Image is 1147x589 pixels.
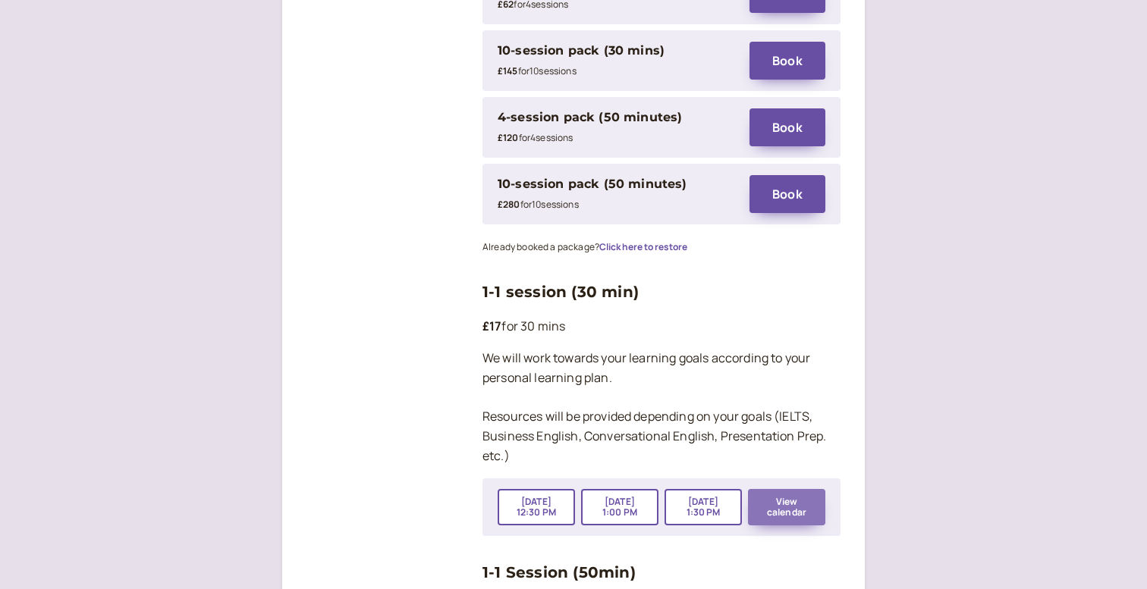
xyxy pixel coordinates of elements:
[482,349,841,466] p: We will work towards your learning goals according to your personal learning plan. Resources will...
[482,240,687,253] small: Already booked a package?
[498,174,734,214] div: 10-session pack (50 minutes)£280for10sessions
[482,283,639,301] a: 1-1 session (30 min)
[748,489,825,525] button: View calendar
[482,318,501,334] b: £17
[749,108,825,146] button: Book
[749,175,825,213] button: Book
[498,198,579,211] small: for 10 session s
[498,64,518,77] b: £145
[599,242,687,252] button: Click here to restore
[498,108,682,127] div: 4-session pack (50 minutes)
[498,64,577,77] small: for 10 session s
[749,42,825,80] button: Book
[581,489,658,525] button: [DATE]1:00 PM
[665,489,742,525] button: [DATE]1:30 PM
[498,131,573,144] small: for 4 session s
[498,41,665,61] div: 10-session pack (30 mins)
[482,563,636,581] a: 1-1 Session (50min)
[498,174,687,194] div: 10-session pack (50 minutes)
[498,131,519,144] b: £120
[498,41,734,80] div: 10-session pack (30 mins)£145for10sessions
[498,108,734,147] div: 4-session pack (50 minutes)£120for4sessions
[482,317,841,337] p: for 30 mins
[498,198,520,211] b: £280
[498,489,575,525] button: [DATE]12:30 PM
